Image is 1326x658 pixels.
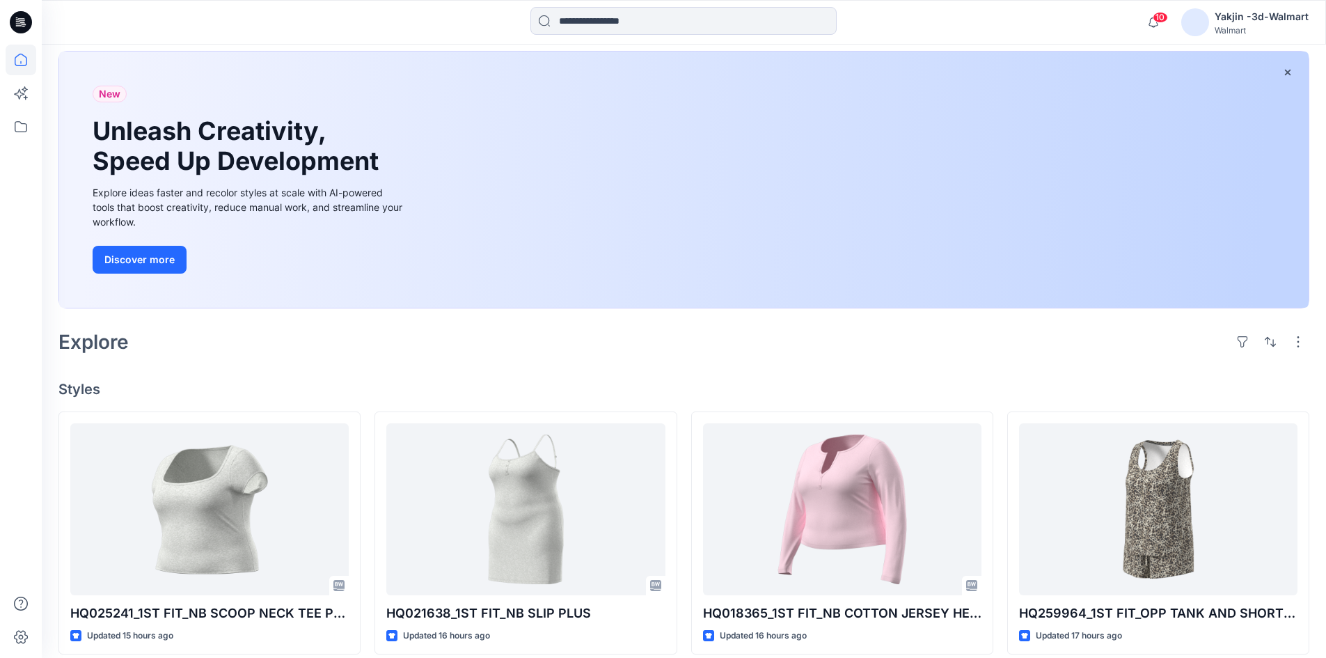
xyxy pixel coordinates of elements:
a: HQ025241_1ST FIT_NB SCOOP NECK TEE PLUS [70,423,349,595]
p: Updated 16 hours ago [403,629,490,643]
h1: Unleash Creativity, Speed Up Development [93,116,385,176]
p: Updated 16 hours ago [720,629,807,643]
img: avatar [1181,8,1209,36]
p: Updated 15 hours ago [87,629,173,643]
span: New [99,86,120,102]
p: Updated 17 hours ago [1036,629,1122,643]
button: Discover more [93,246,187,274]
a: HQ259964_1ST FIT_OPP TANK AND SHORTSLEEP SET [1019,423,1297,595]
a: Discover more [93,246,406,274]
h4: Styles [58,381,1309,398]
p: HQ021638_1ST FIT_NB SLIP PLUS [386,604,665,623]
span: 10 [1153,12,1168,23]
a: HQ018365_1ST FIT_NB COTTON JERSEY HENLEY TOP PLUS [703,423,981,595]
p: HQ025241_1ST FIT_NB SCOOP NECK TEE PLUS [70,604,349,623]
p: HQ259964_1ST FIT_OPP TANK AND SHORTSLEEP SET [1019,604,1297,623]
div: Walmart [1215,25,1309,36]
p: HQ018365_1ST FIT_NB COTTON JERSEY HENLEY TOP PLUS [703,604,981,623]
a: HQ021638_1ST FIT_NB SLIP PLUS [386,423,665,595]
h2: Explore [58,331,129,353]
div: Yakjin -3d-Walmart [1215,8,1309,25]
div: Explore ideas faster and recolor styles at scale with AI-powered tools that boost creativity, red... [93,185,406,229]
